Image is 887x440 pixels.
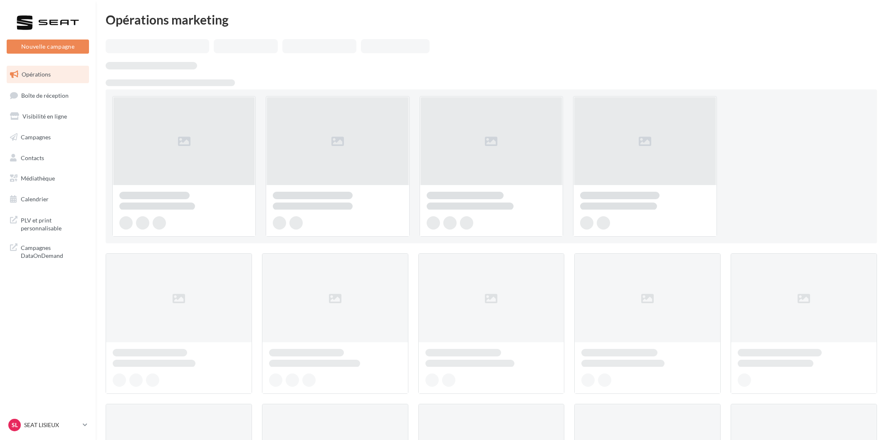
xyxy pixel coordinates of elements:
a: Opérations [5,66,91,83]
span: Calendrier [21,195,49,203]
button: Nouvelle campagne [7,40,89,54]
a: Campagnes DataOnDemand [5,239,91,263]
a: Campagnes [5,129,91,146]
div: Opérations marketing [106,13,877,26]
span: Campagnes [21,133,51,141]
a: Visibilité en ligne [5,108,91,125]
a: SL SEAT LISIEUX [7,417,89,433]
a: Médiathèque [5,170,91,187]
a: Boîte de réception [5,87,91,104]
span: Visibilité en ligne [22,113,67,120]
span: Campagnes DataOnDemand [21,242,86,260]
a: Contacts [5,149,91,167]
p: SEAT LISIEUX [24,421,79,429]
span: PLV et print personnalisable [21,215,86,232]
span: Boîte de réception [21,91,69,99]
a: PLV et print personnalisable [5,211,91,236]
span: Opérations [22,71,51,78]
span: SL [12,421,18,429]
span: Contacts [21,154,44,161]
span: Médiathèque [21,175,55,182]
a: Calendrier [5,190,91,208]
